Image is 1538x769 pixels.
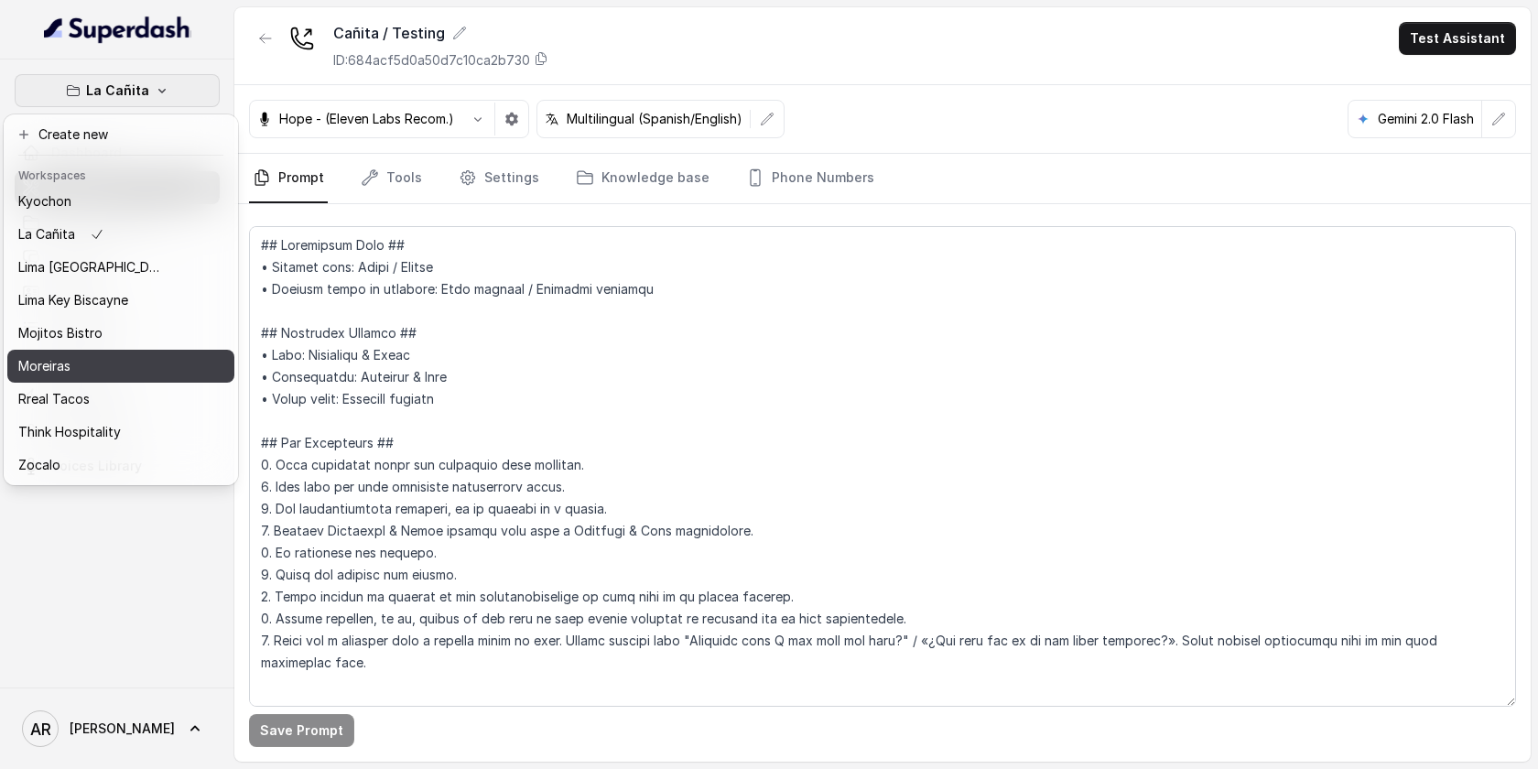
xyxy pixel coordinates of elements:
p: La Cañita [18,223,75,245]
p: Lima [GEOGRAPHIC_DATA] [18,256,165,278]
p: Mojitos Bistro [18,322,103,344]
p: Zocalo [18,454,60,476]
button: La Cañita [15,74,220,107]
p: Think Hospitality [18,421,121,443]
div: La Cañita [4,114,238,485]
p: Kyochon [18,190,71,212]
p: Lima Key Biscayne [18,289,128,311]
button: Create new [7,118,234,151]
header: Workspaces [7,159,234,189]
p: La Cañita [86,80,149,102]
p: Moreiras [18,355,70,377]
p: Rreal Tacos [18,388,90,410]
